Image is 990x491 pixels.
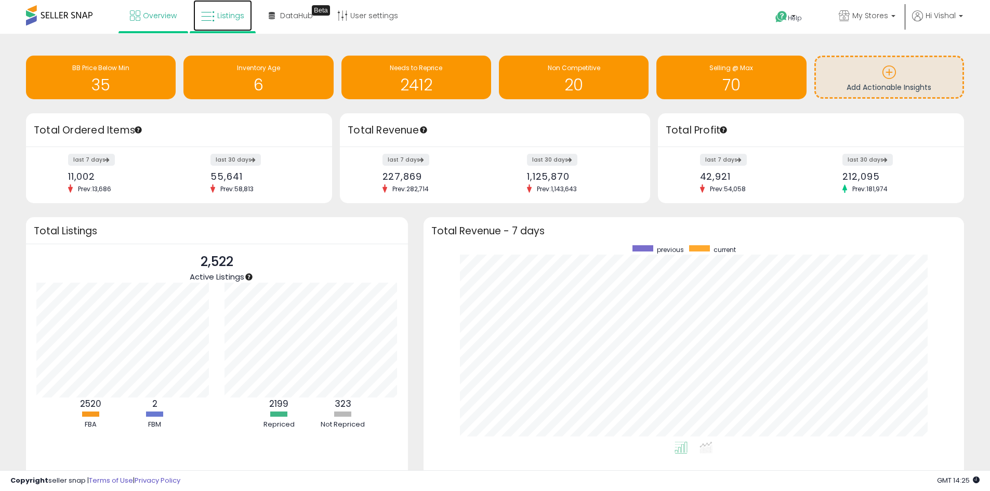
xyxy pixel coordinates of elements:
span: Listings [217,10,244,21]
label: last 7 days [700,154,747,166]
div: Tooltip anchor [244,272,254,282]
span: current [714,245,736,254]
h1: 2412 [347,76,486,94]
span: Inventory Age [237,63,280,72]
h1: 6 [189,76,328,94]
span: BB Price Below Min [72,63,129,72]
h1: 70 [662,76,801,94]
span: Prev: 181,974 [847,184,893,193]
label: last 30 days [527,154,577,166]
div: FBA [60,420,122,430]
a: Selling @ Max 70 [656,56,806,99]
div: 42,921 [700,171,803,182]
b: 2199 [269,397,288,410]
div: 1,125,870 [527,171,632,182]
a: Inventory Age 6 [183,56,333,99]
div: Tooltip anchor [719,125,728,135]
a: Hi Vishal [912,10,963,34]
div: 212,095 [842,171,946,182]
strong: Copyright [10,475,48,485]
span: previous [657,245,684,254]
h1: 20 [504,76,643,94]
div: Repriced [248,420,310,430]
a: Privacy Policy [135,475,180,485]
h3: Total Listings [34,227,400,235]
span: Non Competitive [548,63,600,72]
label: last 7 days [68,154,115,166]
a: Add Actionable Insights [816,57,962,97]
div: Tooltip anchor [134,125,143,135]
a: Non Competitive 20 [499,56,649,99]
div: FBM [124,420,186,430]
a: Terms of Use [89,475,133,485]
span: Add Actionable Insights [847,82,931,92]
span: Prev: 1,143,643 [532,184,582,193]
span: Prev: 58,813 [215,184,259,193]
span: My Stores [852,10,888,21]
h3: Total Revenue [348,123,642,138]
span: DataHub [280,10,313,21]
span: Active Listings [190,271,244,282]
i: Get Help [775,10,788,23]
span: 2025-10-7 14:25 GMT [937,475,980,485]
div: Not Repriced [312,420,374,430]
span: Prev: 282,714 [387,184,434,193]
h3: Total Ordered Items [34,123,324,138]
span: Overview [143,10,177,21]
div: 11,002 [68,171,171,182]
div: 227,869 [382,171,487,182]
label: last 30 days [842,154,893,166]
span: Prev: 13,686 [73,184,116,193]
div: 55,641 [210,171,314,182]
a: Help [767,3,822,34]
a: Needs to Reprice 2412 [341,56,491,99]
b: 323 [335,397,351,410]
b: 2 [152,397,157,410]
h1: 35 [31,76,170,94]
a: BB Price Below Min 35 [26,56,176,99]
span: Help [788,14,802,22]
label: last 30 days [210,154,261,166]
b: 2520 [80,397,101,410]
div: Tooltip anchor [419,125,428,135]
label: last 7 days [382,154,429,166]
span: Prev: 54,058 [705,184,751,193]
h3: Total Profit [666,123,956,138]
div: seller snap | | [10,476,180,486]
p: 2,522 [190,252,244,272]
span: Needs to Reprice [390,63,442,72]
h3: Total Revenue - 7 days [431,227,956,235]
span: Hi Vishal [926,10,956,21]
div: Tooltip anchor [312,5,330,16]
span: Selling @ Max [709,63,753,72]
